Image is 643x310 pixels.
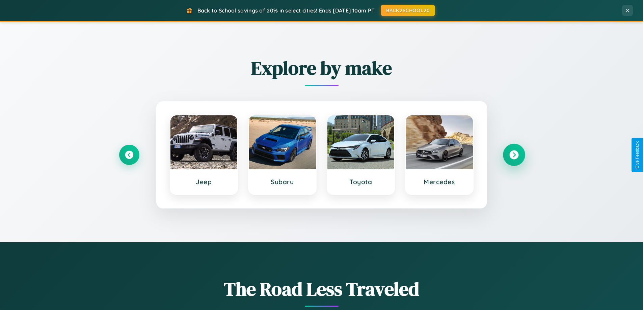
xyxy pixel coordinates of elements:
[197,7,376,14] span: Back to School savings of 20% in select cities! Ends [DATE] 10am PT.
[381,5,435,16] button: BACK2SCHOOL20
[412,178,466,186] h3: Mercedes
[119,55,524,81] h2: Explore by make
[334,178,388,186] h3: Toyota
[635,141,640,169] div: Give Feedback
[119,276,524,302] h1: The Road Less Traveled
[177,178,231,186] h3: Jeep
[256,178,309,186] h3: Subaru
